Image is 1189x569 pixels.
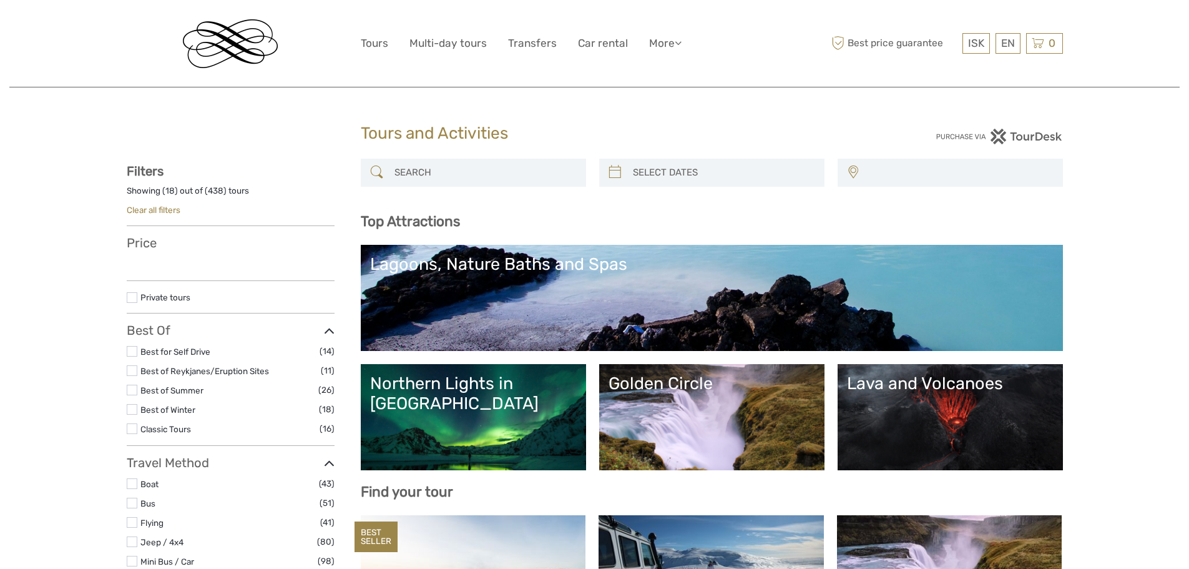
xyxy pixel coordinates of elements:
[140,385,203,395] a: Best of Summer
[127,164,164,179] strong: Filters
[127,205,180,215] a: Clear all filters
[140,557,194,567] a: Mini Bus / Car
[409,34,487,52] a: Multi-day tours
[847,374,1054,393] div: Lava and Volcanoes
[370,254,1054,342] a: Lagoons, Nature Baths and Spas
[508,34,557,52] a: Transfers
[140,537,183,547] a: Jeep / 4x4
[578,34,628,52] a: Car rental
[370,374,577,461] a: Northern Lights in [GEOGRAPHIC_DATA]
[628,162,818,184] input: SELECT DATES
[127,455,335,470] h3: Travel Method
[183,19,278,68] img: Reykjavik Residence
[389,162,580,184] input: SEARCH
[320,422,335,436] span: (16)
[127,185,335,204] div: Showing ( ) out of ( ) tours
[1047,37,1057,49] span: 0
[936,129,1062,144] img: PurchaseViaTourDesk.png
[140,498,155,508] a: Bus
[317,535,335,549] span: (80)
[370,374,577,414] div: Northern Lights in [GEOGRAPHIC_DATA]
[609,374,815,461] a: Golden Circle
[140,347,210,357] a: Best for Self Drive
[320,344,335,359] span: (14)
[318,554,335,568] span: (98)
[968,37,984,49] span: ISK
[165,185,175,197] label: 18
[321,364,335,378] span: (11)
[140,366,269,376] a: Best of Reykjanes/Eruption Sites
[319,402,335,417] span: (18)
[361,213,460,230] b: Top Attractions
[355,522,398,553] div: BEST SELLER
[140,479,159,489] a: Boat
[320,515,335,530] span: (41)
[320,496,335,510] span: (51)
[609,374,815,393] div: Golden Circle
[370,254,1054,274] div: Lagoons, Nature Baths and Spas
[319,477,335,491] span: (43)
[361,34,388,52] a: Tours
[208,185,223,197] label: 438
[127,235,335,250] h3: Price
[140,518,164,528] a: Flying
[140,292,190,302] a: Private tours
[361,124,829,144] h1: Tours and Activities
[318,383,335,397] span: (26)
[996,33,1020,54] div: EN
[140,405,195,415] a: Best of Winter
[361,483,453,500] b: Find your tour
[829,33,959,54] span: Best price guarantee
[127,323,335,338] h3: Best Of
[140,424,191,434] a: Classic Tours
[649,34,682,52] a: More
[847,374,1054,461] a: Lava and Volcanoes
